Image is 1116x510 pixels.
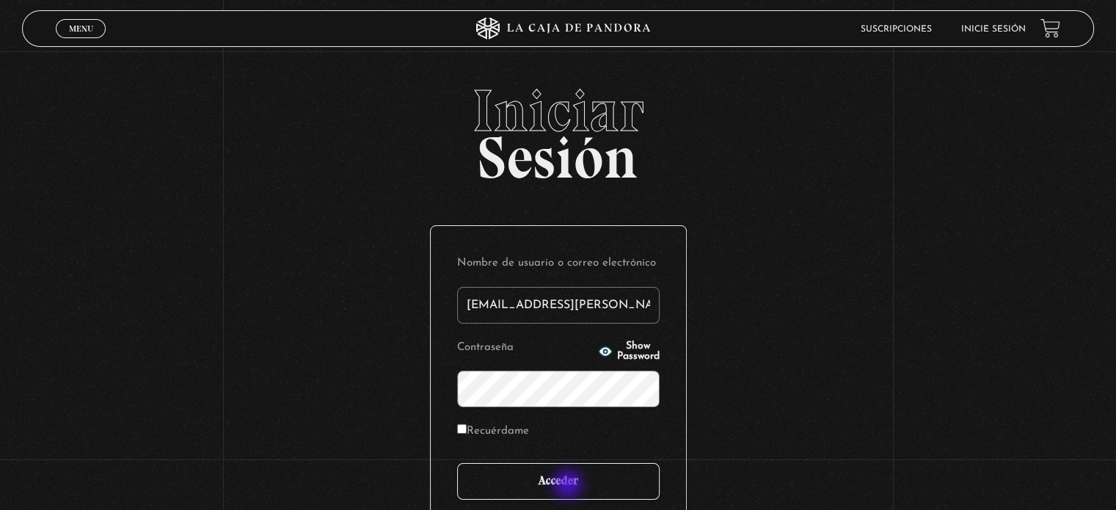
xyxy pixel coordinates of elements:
[861,25,932,34] a: Suscripciones
[457,420,529,443] label: Recuérdame
[457,463,660,500] input: Acceder
[457,337,594,360] label: Contraseña
[64,37,98,47] span: Cerrar
[69,24,93,33] span: Menu
[961,25,1026,34] a: Inicie sesión
[598,341,660,362] button: Show Password
[1040,18,1060,38] a: View your shopping cart
[617,341,660,362] span: Show Password
[457,252,660,275] label: Nombre de usuario o correo electrónico
[22,81,1093,175] h2: Sesión
[22,81,1093,140] span: Iniciar
[457,424,467,434] input: Recuérdame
